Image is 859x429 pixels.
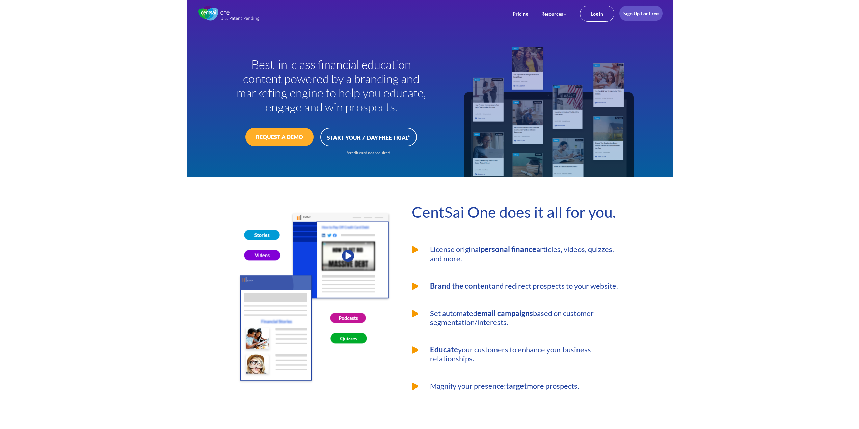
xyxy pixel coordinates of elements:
li: your customers to enhance your business relationships. [412,345,622,363]
a: REQUEST A DEMO [245,128,314,146]
h2: CentSai One does it all for you. [402,203,622,221]
h1: Best-in-class financial education content powered by a branding and marketing engine to help you ... [233,57,430,114]
img: Dashboard [463,47,634,177]
a: Sign Up For Free [619,6,663,21]
div: *credit card not required [320,150,417,156]
a: Pricing [513,11,528,17]
a: START YOUR 7-DAY FREE TRIAL* [320,128,417,146]
li: Magnify your presence; more prospects. [412,381,622,391]
a: Log in [580,6,614,22]
img: CentSai [198,6,259,21]
a: Resources [541,11,566,17]
strong: email campaigns [477,309,533,318]
li: License original articles, videos, quizzes, and more. [412,245,622,263]
strong: target [506,381,527,391]
img: CentSai One does it all for you. [237,211,392,385]
strong: personal finance [481,245,536,254]
li: Set automated based on customer segmentation/interests. [412,309,622,327]
li: and redirect prospects to your website. [412,281,622,290]
strong: Educate [430,345,458,354]
strong: Brand the content [430,281,492,290]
